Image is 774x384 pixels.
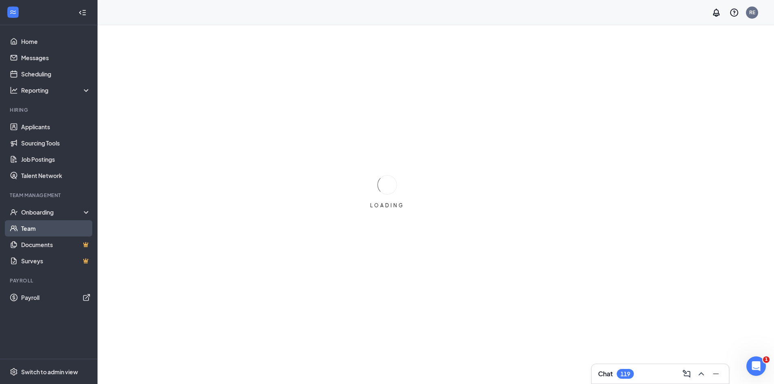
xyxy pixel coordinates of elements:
svg: Settings [10,368,18,376]
h3: Chat [598,369,613,378]
svg: Notifications [711,8,721,17]
span: 1 [763,356,770,363]
a: Messages [21,50,91,66]
svg: Collapse [78,9,87,17]
button: ComposeMessage [680,367,693,380]
a: Sourcing Tools [21,135,91,151]
div: Hiring [10,106,89,113]
button: Minimize [709,367,722,380]
div: LOADING [367,202,408,209]
div: Onboarding [21,208,84,216]
a: Scheduling [21,66,91,82]
a: Talent Network [21,167,91,184]
div: 119 [620,371,630,377]
a: Job Postings [21,151,91,167]
svg: QuestionInfo [729,8,739,17]
div: Switch to admin view [21,368,78,376]
a: SurveysCrown [21,253,91,269]
div: RE [749,9,755,16]
a: Team [21,220,91,236]
div: Reporting [21,86,91,94]
svg: UserCheck [10,208,18,216]
svg: WorkstreamLogo [9,8,17,16]
button: ChevronUp [695,367,708,380]
div: Payroll [10,277,89,284]
div: Team Management [10,192,89,199]
a: DocumentsCrown [21,236,91,253]
a: Applicants [21,119,91,135]
svg: Minimize [711,369,721,379]
svg: Analysis [10,86,18,94]
a: PayrollExternalLink [21,289,91,306]
iframe: Intercom live chat [746,356,766,376]
a: Home [21,33,91,50]
svg: ComposeMessage [682,369,692,379]
svg: ChevronUp [696,369,706,379]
